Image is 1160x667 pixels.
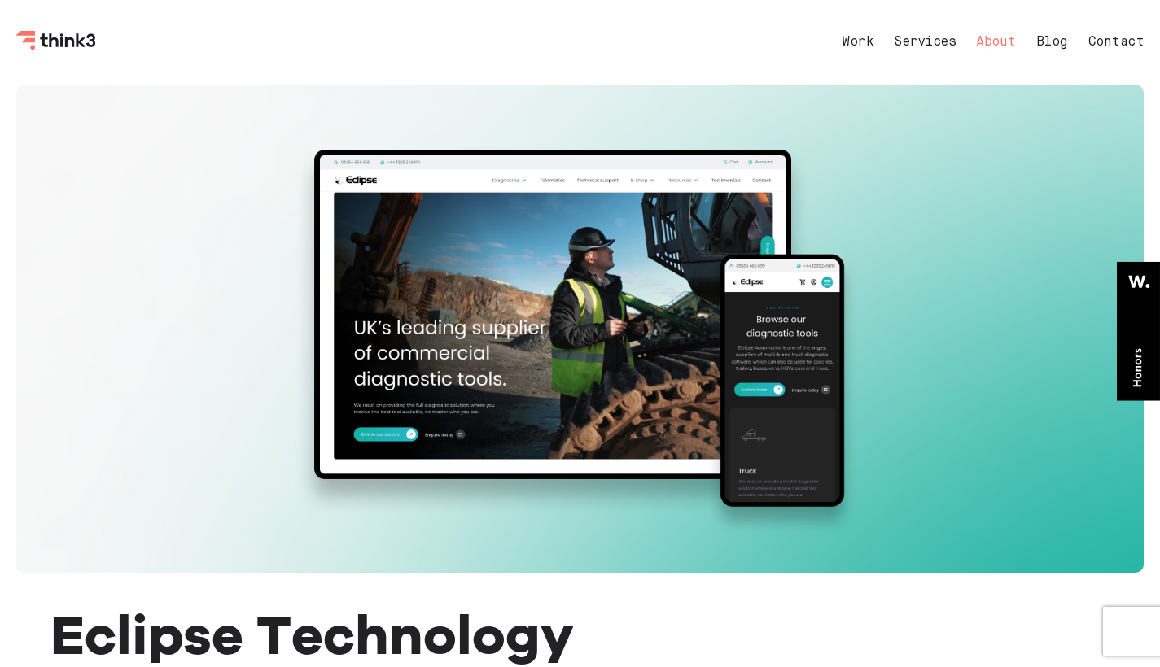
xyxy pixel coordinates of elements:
[50,601,574,667] span: Eclipse Technology
[842,36,873,49] a: Work
[1088,36,1145,49] a: Contact
[16,37,98,53] a: Think3 Logo
[976,36,1016,49] a: About
[894,36,956,49] a: Services
[1036,36,1068,49] a: Blog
